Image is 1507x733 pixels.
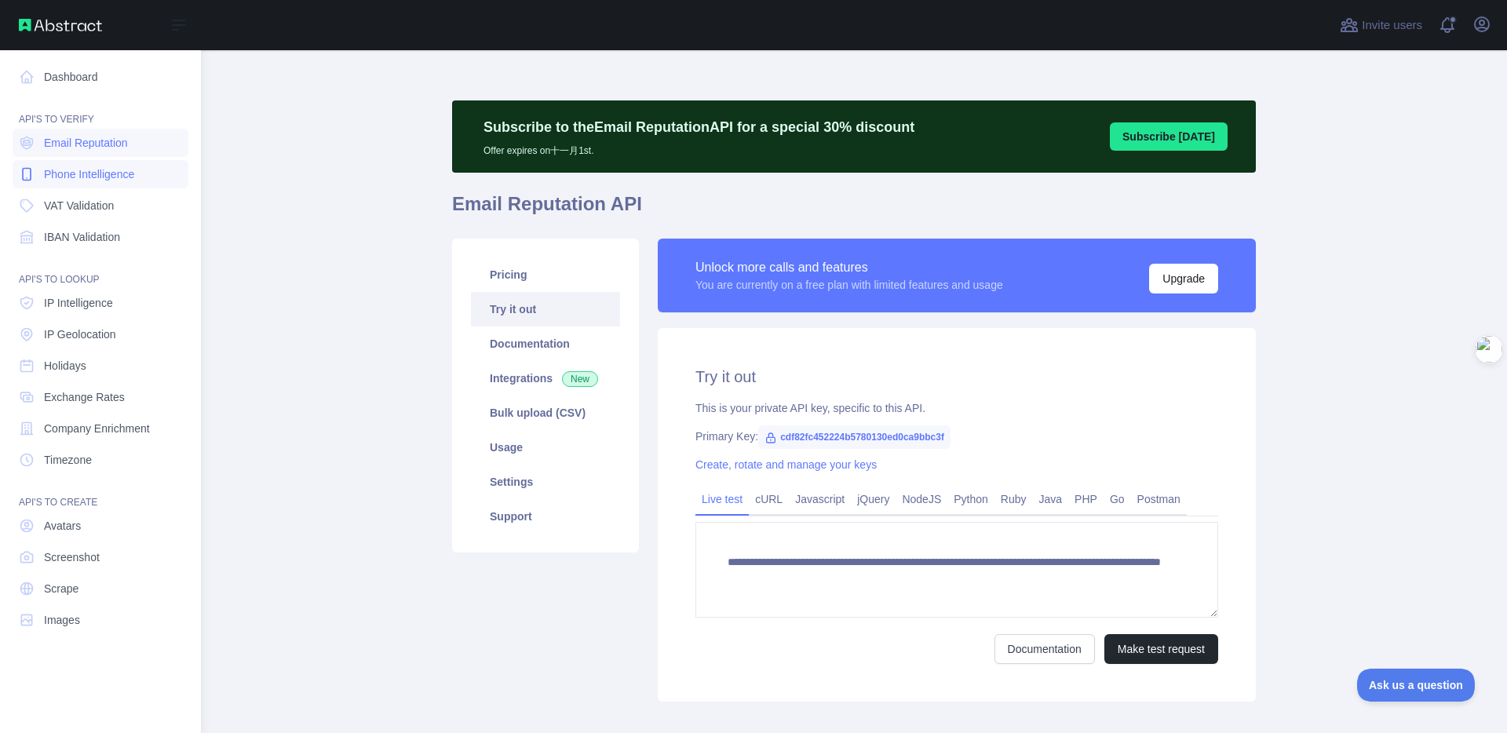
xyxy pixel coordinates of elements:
[44,229,120,245] span: IBAN Validation
[483,138,914,157] p: Offer expires on 十一月 1st.
[13,352,188,380] a: Holidays
[13,94,188,126] div: API'S TO VERIFY
[44,612,80,628] span: Images
[758,425,951,449] span: cdf82fc452224b5780130ed0ca9bbc3f
[13,477,188,509] div: API'S TO CREATE
[471,430,620,465] a: Usage
[44,421,150,436] span: Company Enrichment
[44,358,86,374] span: Holidays
[695,428,1218,444] div: Primary Key:
[452,191,1256,229] h1: Email Reputation API
[13,320,188,348] a: IP Geolocation
[44,518,81,534] span: Avatars
[749,487,789,512] a: cURL
[471,396,620,430] a: Bulk upload (CSV)
[471,361,620,396] a: Integrations New
[471,292,620,326] a: Try it out
[13,63,188,91] a: Dashboard
[1357,669,1476,702] iframe: Toggle Customer Support
[1149,264,1218,294] button: Upgrade
[44,549,100,565] span: Screenshot
[13,414,188,443] a: Company Enrichment
[13,223,188,251] a: IBAN Validation
[1068,487,1104,512] a: PHP
[13,512,188,540] a: Avatars
[13,606,188,634] a: Images
[1104,634,1218,664] button: Make test request
[13,191,188,220] a: VAT Validation
[483,116,914,138] p: Subscribe to the Email Reputation API for a special 30 % discount
[13,129,188,157] a: Email Reputation
[896,487,947,512] a: NodeJS
[1110,122,1228,151] button: Subscribe [DATE]
[695,258,1003,277] div: Unlock more calls and features
[13,446,188,474] a: Timezone
[695,487,749,512] a: Live test
[695,400,1218,416] div: This is your private API key, specific to this API.
[13,543,188,571] a: Screenshot
[1362,16,1422,35] span: Invite users
[13,160,188,188] a: Phone Intelligence
[44,581,78,596] span: Scrape
[471,499,620,534] a: Support
[695,458,877,471] a: Create, rotate and manage your keys
[13,574,188,603] a: Scrape
[994,634,1095,664] a: Documentation
[471,465,620,499] a: Settings
[562,371,598,387] span: New
[44,452,92,468] span: Timezone
[789,487,851,512] a: Javascript
[1033,487,1069,512] a: Java
[695,277,1003,293] div: You are currently on a free plan with limited features and usage
[44,135,128,151] span: Email Reputation
[471,257,620,292] a: Pricing
[13,254,188,286] div: API'S TO LOOKUP
[1131,487,1187,512] a: Postman
[44,295,113,311] span: IP Intelligence
[947,487,994,512] a: Python
[994,487,1033,512] a: Ruby
[13,383,188,411] a: Exchange Rates
[44,166,134,182] span: Phone Intelligence
[44,389,125,405] span: Exchange Rates
[851,487,896,512] a: jQuery
[695,366,1218,388] h2: Try it out
[13,289,188,317] a: IP Intelligence
[19,19,102,31] img: Abstract API
[471,326,620,361] a: Documentation
[1337,13,1425,38] button: Invite users
[44,326,116,342] span: IP Geolocation
[44,198,114,213] span: VAT Validation
[1104,487,1131,512] a: Go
